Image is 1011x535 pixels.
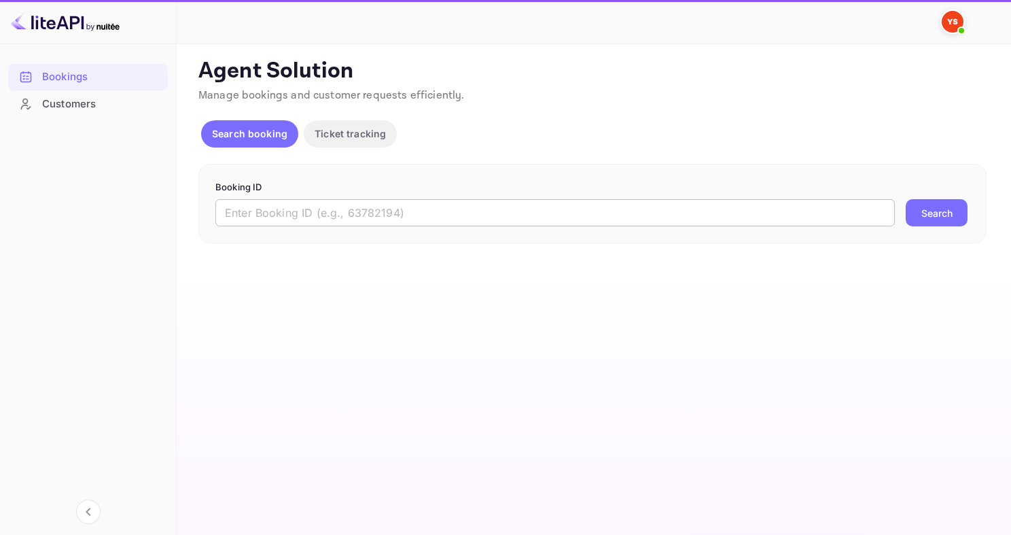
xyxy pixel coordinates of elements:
p: Booking ID [215,181,970,194]
img: LiteAPI logo [11,11,120,33]
button: Collapse navigation [76,500,101,524]
div: Bookings [42,69,161,85]
span: Manage bookings and customer requests efficiently. [198,88,465,103]
div: Customers [42,97,161,112]
p: Ticket tracking [315,126,386,141]
input: Enter Booking ID (e.g., 63782194) [215,199,895,226]
div: Bookings [8,64,168,90]
button: Search [906,199,968,226]
a: Customers [8,91,168,116]
a: Bookings [8,64,168,89]
p: Agent Solution [198,58,987,85]
p: Search booking [212,126,287,141]
div: Customers [8,91,168,118]
img: Yandex Support [942,11,963,33]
